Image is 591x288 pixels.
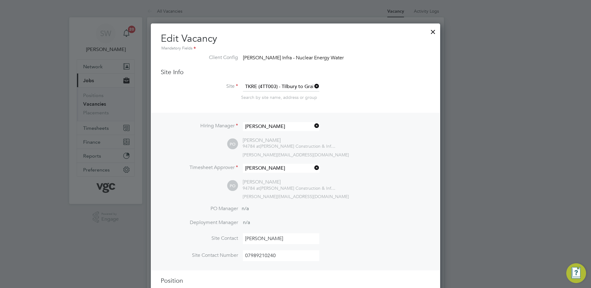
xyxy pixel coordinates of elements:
h3: Site Info [161,68,430,76]
span: [PERSON_NAME] Infra - Nuclear Energy Water [243,55,344,61]
div: [PERSON_NAME] Construction & Infrastructure Ltd [243,185,335,191]
span: 94784 at [243,185,260,191]
div: [PERSON_NAME] Construction & Infrastructure Ltd [243,143,335,149]
span: [PERSON_NAME][EMAIL_ADDRESS][DOMAIN_NAME] [243,194,349,199]
h3: Position [161,277,430,285]
div: [PERSON_NAME] [243,137,335,144]
input: Search for... [243,164,319,173]
div: [PERSON_NAME] [243,179,335,185]
h2: Edit Vacancy [161,32,430,52]
span: n/a [242,205,249,212]
label: Client Config [161,54,238,61]
label: Timesheet Approver [161,164,238,171]
span: PO [227,180,238,191]
label: Site [161,83,238,90]
span: 94784 at [243,143,260,149]
label: Site Contact Number [161,252,238,259]
div: Mandatory Fields [161,45,430,52]
span: PO [227,139,238,150]
span: Search by site name, address or group [241,95,317,100]
label: PO Manager [161,205,238,212]
span: [PERSON_NAME][EMAIL_ADDRESS][DOMAIN_NAME] [243,152,349,158]
span: n/a [243,219,250,226]
input: Search for... [243,82,319,91]
label: Site Contact [161,235,238,242]
label: Deployment Manager [161,219,238,226]
button: Engage Resource Center [566,263,586,283]
label: Hiring Manager [161,123,238,129]
input: Search for... [243,122,319,131]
